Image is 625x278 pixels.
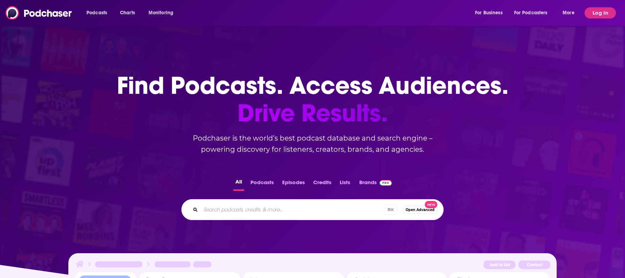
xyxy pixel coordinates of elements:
[311,177,333,191] button: Credits
[475,8,503,18] span: For Business
[173,133,452,155] h2: Podchaser is the world’s best podcast database and search engine – powering discovery for listene...
[75,260,550,272] img: Podcast Insights Header
[120,8,135,18] span: Charts
[514,8,548,18] span: For Podcasters
[82,7,116,18] button: open menu
[563,8,574,18] span: More
[470,7,511,18] button: open menu
[6,6,73,20] img: Podchaser - Follow, Share and Rate Podcasts
[201,204,384,215] input: Search podcasts, credits, & more...
[406,208,435,212] span: Open Advanced
[280,177,307,191] button: Episodes
[144,7,182,18] button: open menu
[338,177,352,191] button: Lists
[510,7,558,18] button: open menu
[379,180,392,186] img: Podchaser Pro
[248,177,276,191] button: Podcasts
[402,205,438,214] button: Open AdvancedNew
[149,8,173,18] span: Monitoring
[425,201,437,208] span: New
[233,177,244,191] button: All
[558,7,583,18] button: open menu
[86,8,107,18] span: Podcasts
[585,7,616,18] button: Log In
[117,72,509,127] h1: Find Podcasts. Access Audiences.
[359,177,392,191] a: BrandsPodchaser Pro
[384,205,397,215] span: ⌘ K
[115,7,139,18] a: Charts
[181,199,444,220] div: Search podcasts, credits, & more...
[117,99,509,127] span: Drive Results.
